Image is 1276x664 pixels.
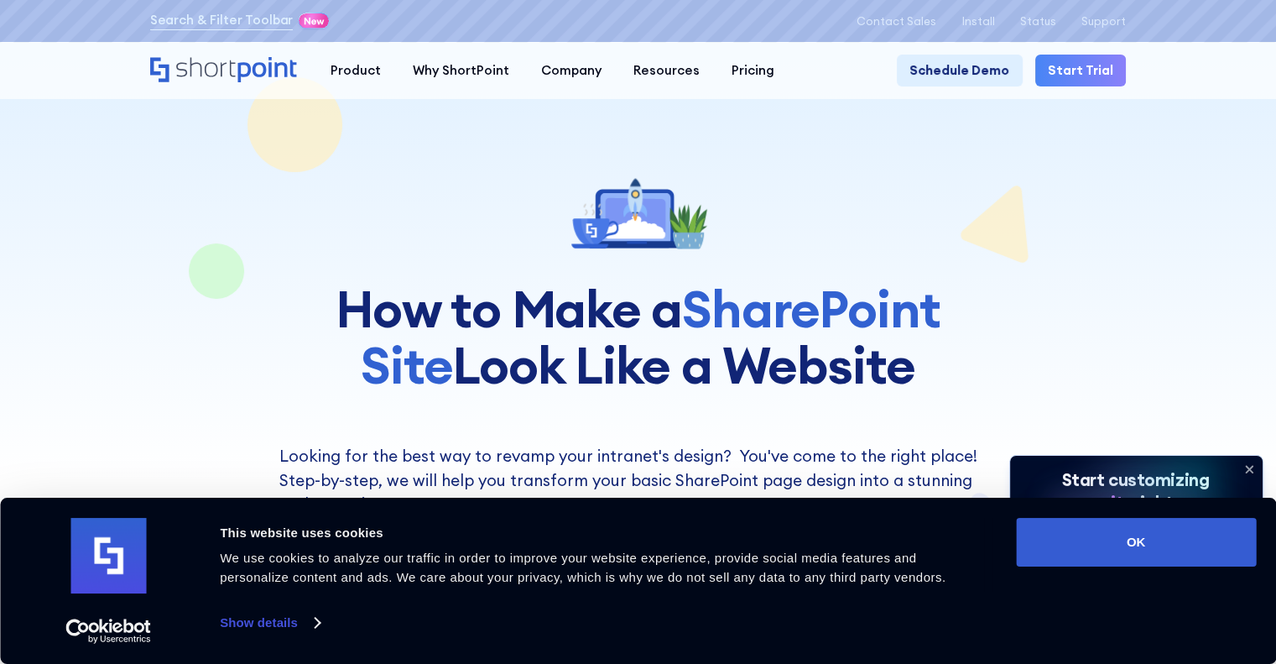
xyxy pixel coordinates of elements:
[1081,15,1126,28] a: Support
[716,55,790,86] a: Pricing
[70,518,146,593] img: logo
[220,610,319,635] a: Show details
[220,523,978,543] div: This website uses cookies
[315,55,397,86] a: Product
[1020,15,1056,28] a: Status
[857,15,936,28] a: Contact Sales
[961,15,994,28] a: Install
[361,276,940,397] span: SharePoint Site
[525,55,617,86] a: Company
[220,551,945,584] span: We use cookies to analyze our traffic in order to improve your website experience, provide social...
[1035,55,1126,86] a: Start Trial
[397,55,525,86] a: Why ShortPoint
[732,61,774,81] div: Pricing
[413,61,509,81] div: Why ShortPoint
[279,444,997,564] p: Looking for the best way to revamp your intranet's design? You've come to the right place! Step-b...
[1016,518,1256,567] button: OK
[150,57,299,85] a: Home
[633,61,700,81] div: Resources
[35,619,182,644] a: Usercentrics Cookiebot - opens in a new window
[617,55,716,86] a: Resources
[975,470,1276,664] iframe: Chat Widget
[150,11,294,30] a: Search & Filter Toolbar
[331,61,381,81] div: Product
[541,61,602,81] div: Company
[897,55,1022,86] a: Schedule Demo
[255,281,1021,394] h1: How to Make a Look Like a Website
